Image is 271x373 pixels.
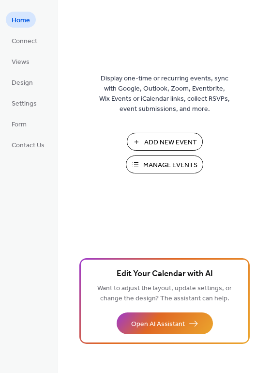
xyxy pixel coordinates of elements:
span: Want to adjust the layout, update settings, or change the design? The assistant can help. [97,282,232,305]
span: Display one-time or recurring events, sync with Google, Outlook, Zoom, Eventbrite, Wix Events or ... [99,74,230,114]
span: Connect [12,36,37,47]
span: Contact Us [12,140,45,151]
span: Manage Events [143,160,197,171]
span: Views [12,57,30,67]
span: Form [12,120,27,130]
span: Open AI Assistant [131,319,185,329]
a: Settings [6,95,43,111]
span: Add New Event [144,138,197,148]
a: Contact Us [6,137,50,153]
a: Form [6,116,32,132]
span: Edit Your Calendar with AI [117,267,213,281]
span: Settings [12,99,37,109]
button: Add New Event [127,133,203,151]
span: Design [12,78,33,88]
a: Views [6,53,35,69]
button: Manage Events [126,155,203,173]
a: Home [6,12,36,28]
a: Design [6,74,39,90]
button: Open AI Assistant [117,312,213,334]
a: Connect [6,32,43,48]
span: Home [12,16,30,26]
